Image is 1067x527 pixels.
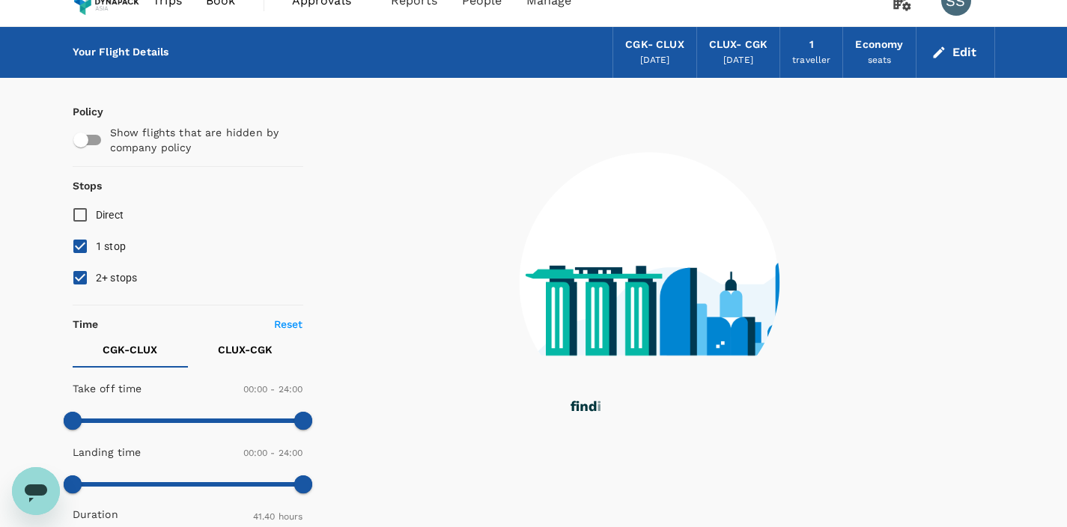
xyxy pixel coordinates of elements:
span: 00:00 - 24:00 [243,384,303,395]
g: finding your flights [571,401,700,415]
p: CGK - CLUX [103,342,157,357]
span: 41.40 hours [253,511,303,522]
div: CGK - CLUX [625,37,684,53]
div: [DATE] [723,53,753,68]
p: Reset [274,317,303,332]
div: 1 [809,37,814,53]
iframe: Button to launch messaging window [12,467,60,515]
p: Time [73,317,99,332]
div: Your Flight Details [73,44,169,61]
p: Landing time [73,445,142,460]
p: Take off time [73,381,142,396]
p: Show flights that are hidden by company policy [110,125,293,155]
p: Policy [73,104,86,119]
span: 00:00 - 24:00 [243,448,303,458]
strong: Stops [73,180,103,192]
div: seats [868,53,892,68]
div: Economy [855,37,903,53]
p: CLUX - CGK [218,342,273,357]
button: Edit [928,40,982,64]
p: Duration [73,507,118,522]
span: Direct [96,209,124,221]
div: traveller [792,53,830,68]
div: [DATE] [640,53,670,68]
span: 1 stop [96,240,127,252]
span: 2+ stops [96,272,138,284]
div: CLUX - CGK [709,37,767,53]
